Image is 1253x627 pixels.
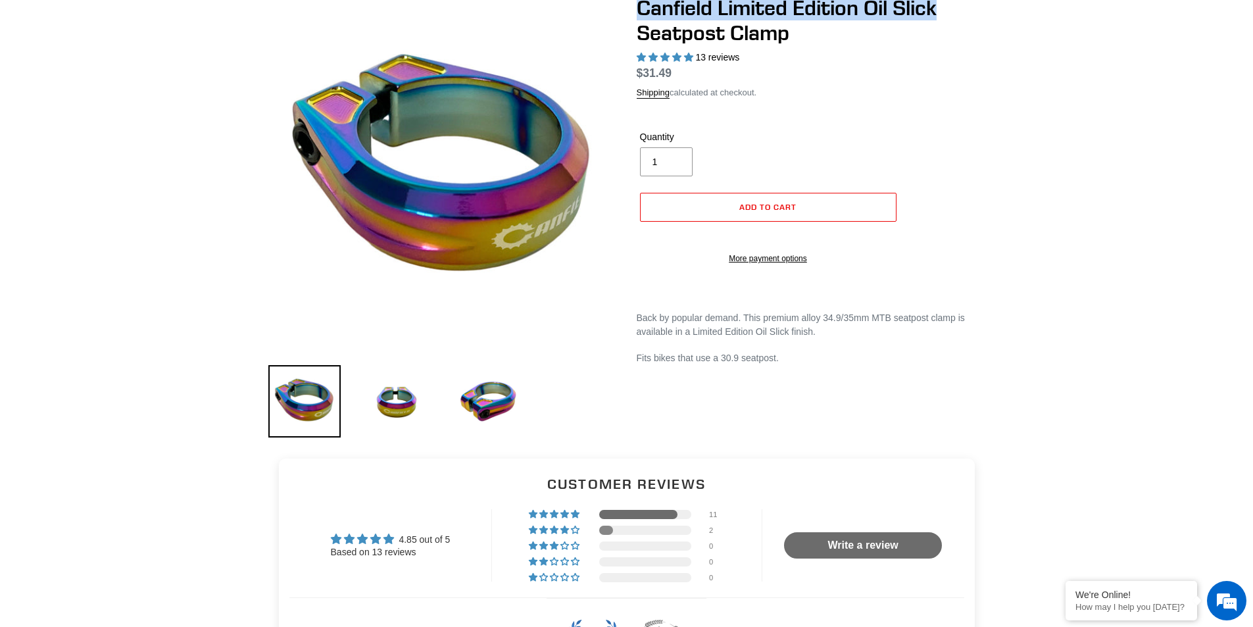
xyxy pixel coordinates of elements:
[399,534,450,545] span: 4.85 out of 5
[1075,589,1187,600] div: We're Online!
[637,353,779,363] span: Fits bikes that use a 30.9 seatpost.
[453,365,525,438] img: Load image into Gallery viewer, Canfield Limited Edition Oil Slick Seatpost Clamp
[331,532,451,547] div: Average rating is 4.85 stars
[529,526,581,535] div: 15% (2) reviews with 4 star rating
[640,253,897,264] a: More payment options
[331,546,451,559] div: Based on 13 reviews
[709,510,725,519] div: 11
[637,86,985,99] div: calculated at checkout.
[640,193,897,222] button: Add to cart
[640,130,765,144] label: Quantity
[289,474,964,493] h2: Customer Reviews
[268,365,341,438] img: Load image into Gallery viewer, Canfield Limited Edition Oil Slick Seatpost Clamp
[637,66,672,80] span: $31.49
[637,88,670,99] a: Shipping
[637,311,985,339] p: Back by popular demand. This premium alloy 34.9/35mm MTB seatpost clamp is available in a Limited...
[695,52,739,63] span: 13 reviews
[1075,602,1187,612] p: How may I help you today?
[360,365,433,438] img: Load image into Gallery viewer, Canfield Limited Edition Oil Slick Seatpost Clamp
[739,202,797,212] span: Add to cart
[529,510,581,519] div: 85% (11) reviews with 5 star rating
[709,526,725,535] div: 2
[784,532,942,559] a: Write a review
[637,52,696,63] span: 4.85 stars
